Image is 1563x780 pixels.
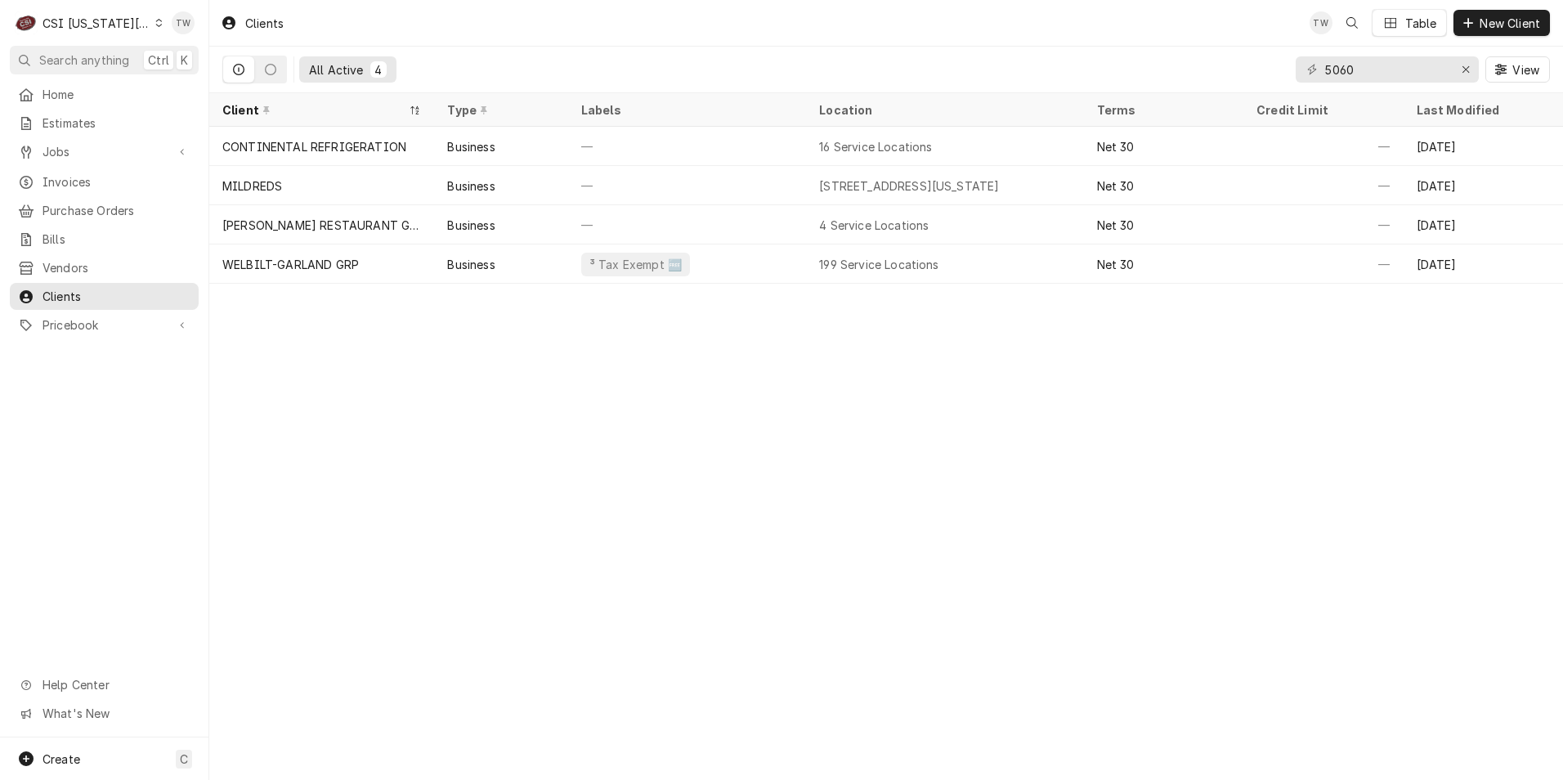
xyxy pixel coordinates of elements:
a: Go to Help Center [10,671,199,698]
div: CSI [US_STATE][GEOGRAPHIC_DATA]. [43,15,150,32]
div: Type [447,101,551,119]
button: New Client [1453,10,1550,36]
span: Help Center [43,676,189,693]
span: Purchase Orders [43,202,190,219]
div: Business [447,177,495,195]
div: Business [447,217,495,234]
a: Vendors [10,254,199,281]
a: Go to Jobs [10,138,199,165]
div: Location [819,101,1070,119]
div: CONTINENTAL REFRIGERATION [222,138,406,155]
div: Table [1405,15,1437,32]
div: — [1243,166,1403,205]
div: Net 30 [1097,217,1135,234]
a: Bills [10,226,199,253]
div: ³ Tax Exempt 🆓 [588,256,683,273]
div: — [1243,244,1403,284]
span: Clients [43,288,190,305]
div: — [1243,127,1403,166]
div: Credit Limit [1256,101,1386,119]
a: Home [10,81,199,108]
span: Jobs [43,143,166,160]
div: [DATE] [1404,244,1563,284]
div: C [15,11,38,34]
span: K [181,52,188,69]
span: Bills [43,231,190,248]
div: MILDREDS [222,177,282,195]
div: CSI Kansas City.'s Avatar [15,11,38,34]
input: Keyword search [1325,56,1448,83]
div: Client [222,101,405,119]
div: Business [447,138,495,155]
a: Purchase Orders [10,197,199,224]
div: TW [1310,11,1332,34]
div: Tori Warrick's Avatar [172,11,195,34]
span: Create [43,752,80,766]
div: 4 Service Locations [819,217,929,234]
button: Erase input [1453,56,1479,83]
span: Ctrl [148,52,169,69]
span: Vendors [43,259,190,276]
div: 16 Service Locations [819,138,932,155]
a: Clients [10,283,199,310]
span: Pricebook [43,316,166,334]
span: View [1509,61,1543,78]
div: Terms [1097,101,1227,119]
a: Go to What's New [10,700,199,727]
span: New Client [1476,15,1543,32]
div: Business [447,256,495,273]
div: Net 30 [1097,177,1135,195]
div: All Active [309,61,364,78]
span: Estimates [43,114,190,132]
div: — [568,166,806,205]
button: Search anythingCtrlK [10,46,199,74]
div: Net 30 [1097,138,1135,155]
div: 4 [374,61,383,78]
div: [STREET_ADDRESS][US_STATE] [819,177,999,195]
span: Search anything [39,52,129,69]
div: [DATE] [1404,166,1563,205]
button: View [1485,56,1550,83]
div: — [568,127,806,166]
div: 199 Service Locations [819,256,938,273]
span: C [180,751,188,768]
span: Invoices [43,173,190,191]
div: [PERSON_NAME] RESTAURANT GROUP [222,217,421,234]
div: Tori Warrick's Avatar [1310,11,1332,34]
div: [DATE] [1404,127,1563,166]
a: Invoices [10,168,199,195]
a: Go to Pricebook [10,312,199,338]
div: [DATE] [1404,205,1563,244]
div: — [1243,205,1403,244]
button: Open search [1339,10,1365,36]
span: What's New [43,705,189,722]
span: Home [43,86,190,103]
div: WELBILT-GARLAND GRP [222,256,359,273]
div: Labels [581,101,793,119]
div: TW [172,11,195,34]
div: Net 30 [1097,256,1135,273]
div: — [568,205,806,244]
a: Estimates [10,110,199,137]
div: Last Modified [1417,101,1547,119]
